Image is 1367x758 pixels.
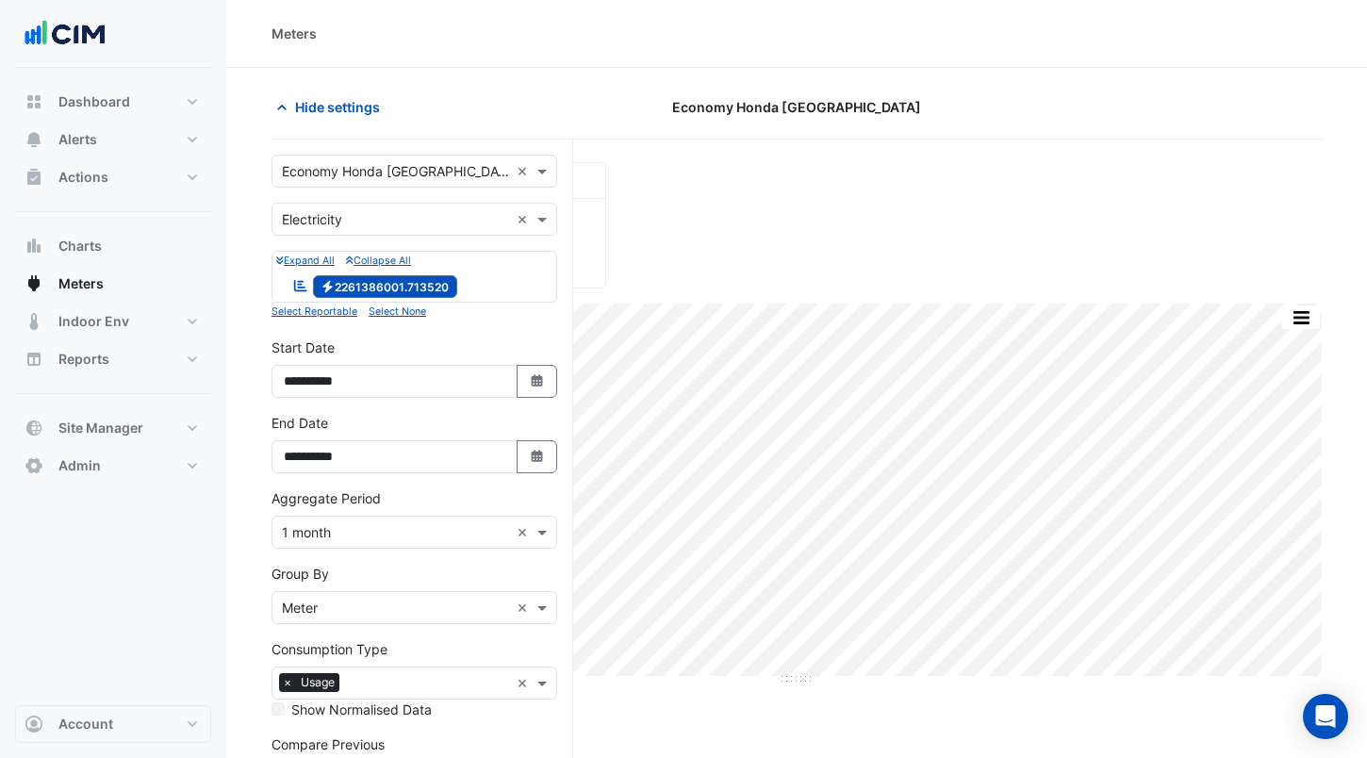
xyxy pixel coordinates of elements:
span: Usage [296,673,339,692]
span: Hide settings [295,97,380,117]
fa-icon: Select Date [529,373,546,389]
span: × [279,673,296,692]
span: Account [58,715,113,733]
button: Hide settings [272,91,392,124]
app-icon: Indoor Env [25,312,43,331]
app-icon: Actions [25,168,43,187]
span: Site Manager [58,419,143,437]
img: Company Logo [23,15,107,53]
button: Collapse All [346,252,411,269]
button: Expand All [276,252,335,269]
small: Select None [369,305,426,318]
label: Start Date [272,338,335,357]
span: Indoor Env [58,312,129,331]
app-icon: Reports [25,350,43,369]
span: Actions [58,168,108,187]
button: Account [15,705,211,743]
small: Expand All [276,255,335,267]
span: Alerts [58,130,97,149]
div: Meters [272,24,317,43]
label: Show Normalised Data [291,700,432,719]
label: Consumption Type [272,639,387,659]
label: Aggregate Period [272,488,381,508]
button: Select None [369,303,426,320]
button: Dashboard [15,83,211,121]
span: Clear [517,161,533,181]
label: Compare Previous [272,734,385,754]
span: Admin [58,456,101,475]
span: Clear [517,673,533,693]
button: Admin [15,447,211,485]
div: Open Intercom Messenger [1303,694,1348,739]
app-icon: Alerts [25,130,43,149]
label: End Date [272,413,328,433]
app-icon: Meters [25,274,43,293]
app-icon: Site Manager [25,419,43,437]
button: Reports [15,340,211,378]
small: Collapse All [346,255,411,267]
span: Clear [517,209,533,229]
label: Group By [272,564,329,584]
span: Economy Honda [GEOGRAPHIC_DATA] [672,97,921,117]
span: Reports [58,350,109,369]
button: Alerts [15,121,211,158]
button: Site Manager [15,409,211,447]
button: Indoor Env [15,303,211,340]
app-icon: Admin [25,456,43,475]
fa-icon: Reportable [292,277,309,293]
button: Charts [15,227,211,265]
small: Select Reportable [272,305,357,318]
button: Select Reportable [272,303,357,320]
button: Actions [15,158,211,196]
app-icon: Charts [25,237,43,255]
fa-icon: Electricity [321,279,335,293]
span: Dashboard [58,92,130,111]
span: Meters [58,274,104,293]
app-icon: Dashboard [25,92,43,111]
span: Clear [517,598,533,618]
button: Meters [15,265,211,303]
span: Clear [517,522,533,542]
span: Charts [58,237,102,255]
fa-icon: Select Date [529,449,546,465]
button: More Options [1282,305,1320,329]
span: 2261386001.713520 [313,275,458,298]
